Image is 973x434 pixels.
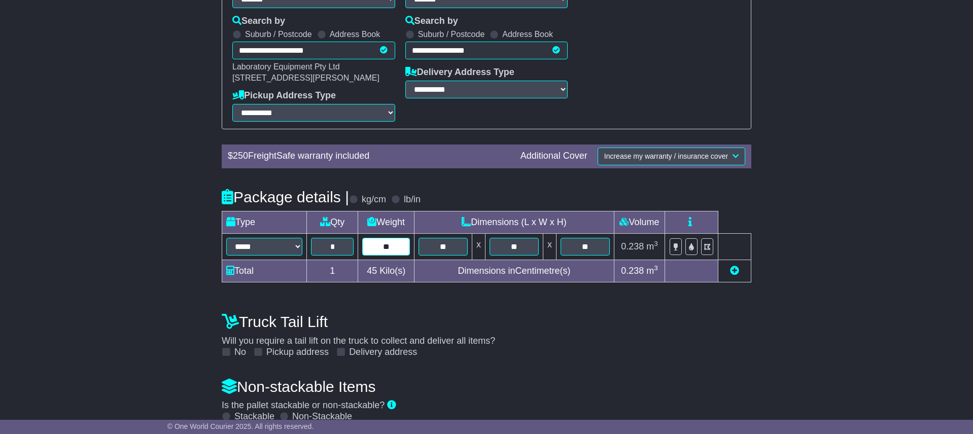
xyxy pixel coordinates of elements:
[543,233,556,260] td: x
[233,151,248,161] span: 250
[292,411,352,422] label: Non-Stackable
[654,240,658,247] sup: 3
[222,211,307,233] td: Type
[245,29,312,39] label: Suburb / Postcode
[621,241,644,251] span: 0.238
[414,211,614,233] td: Dimensions (L x W x H)
[217,308,756,358] div: Will you require a tail lift on the truck to collect and deliver all items?
[405,16,458,27] label: Search by
[358,211,414,233] td: Weight
[418,29,485,39] label: Suburb / Postcode
[730,266,739,276] a: Add new item
[502,29,553,39] label: Address Book
[604,152,728,160] span: Increase my warranty / insurance cover
[307,260,358,282] td: 1
[234,347,246,358] label: No
[472,233,485,260] td: x
[222,313,751,330] h4: Truck Tail Lift
[167,422,314,430] span: © One World Courier 2025. All rights reserved.
[349,347,417,358] label: Delivery address
[307,211,358,233] td: Qty
[223,151,515,162] div: $ FreightSafe warranty included
[367,266,377,276] span: 45
[646,266,658,276] span: m
[362,194,386,205] label: kg/cm
[405,67,514,78] label: Delivery Address Type
[330,29,380,39] label: Address Book
[654,264,658,272] sup: 3
[404,194,421,205] label: lb/in
[358,260,414,282] td: Kilo(s)
[614,211,665,233] td: Volume
[621,266,644,276] span: 0.238
[232,16,285,27] label: Search by
[232,62,340,71] span: Laboratory Equipment Pty Ltd
[646,241,658,251] span: m
[234,411,274,422] label: Stackable
[232,90,336,101] label: Pickup Address Type
[222,378,751,395] h4: Non-stackable Items
[414,260,614,282] td: Dimensions in Centimetre(s)
[232,74,379,82] span: [STREET_ADDRESS][PERSON_NAME]
[266,347,329,358] label: Pickup address
[222,400,385,410] span: Is the pallet stackable or non-stackable?
[222,189,349,205] h4: Package details |
[598,148,745,165] button: Increase my warranty / insurance cover
[515,151,593,162] div: Additional Cover
[222,260,307,282] td: Total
